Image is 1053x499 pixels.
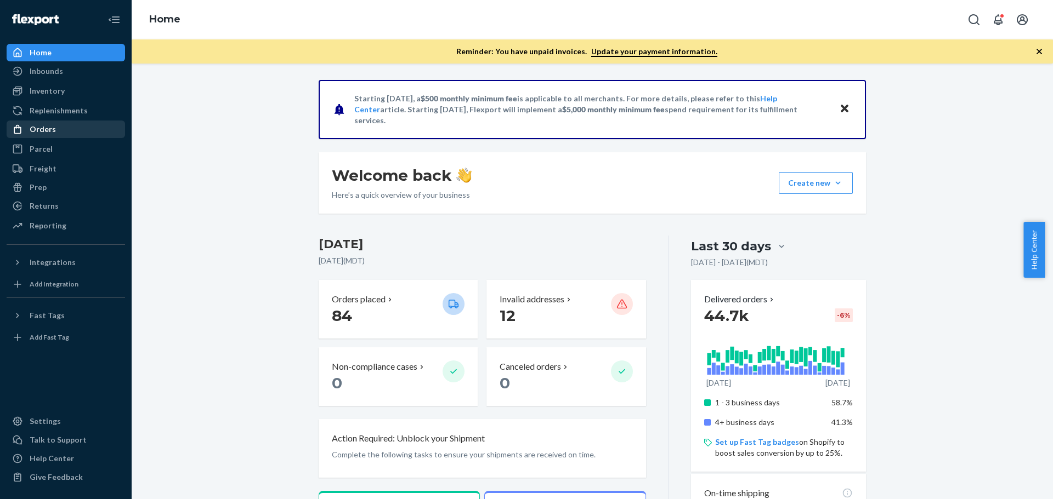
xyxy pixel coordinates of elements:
p: Complete the following tasks to ensure your shipments are received on time. [332,449,633,460]
a: Orders [7,121,125,138]
button: Open account menu [1011,9,1033,31]
span: 0 [332,374,342,392]
a: Add Fast Tag [7,329,125,346]
a: Replenishments [7,102,125,119]
a: Help Center [7,450,125,467]
button: Close Navigation [103,9,125,31]
p: [DATE] [706,377,731,388]
p: Starting [DATE], a is applicable to all merchants. For more details, please refer to this article... [354,93,829,126]
button: Integrations [7,254,125,271]
div: Reporting [30,220,66,231]
div: Inventory [30,85,65,96]
a: Prep [7,179,125,196]
span: 84 [332,306,352,325]
button: Non-compliance cases 0 [319,347,478,406]
p: Orders placed [332,293,386,306]
a: Talk to Support [7,431,125,449]
p: on Shopify to boost sales conversion by up to 25%. [715,437,853,458]
a: Returns [7,197,125,215]
div: Parcel [30,144,53,154]
h1: Welcome back [332,165,472,185]
a: Freight [7,160,125,177]
div: Prep [30,182,47,193]
a: Settings [7,412,125,430]
a: Update your payment information. [591,47,717,57]
p: Here’s a quick overview of your business [332,190,472,200]
div: Replenishments [30,105,88,116]
div: Add Integration [30,279,78,289]
button: Create new [779,172,853,194]
p: 4+ business days [715,417,823,428]
button: Orders placed 84 [319,280,478,339]
a: Set up Fast Tag badges [715,437,799,446]
div: Integrations [30,257,76,268]
div: Returns [30,200,59,211]
button: Close [837,101,852,117]
p: Action Required: Unblock your Shipment [332,432,485,445]
a: Add Integration [7,276,125,293]
h3: [DATE] [319,236,646,253]
p: Canceled orders [500,360,561,373]
button: Canceled orders 0 [486,347,646,406]
div: Home [30,47,52,58]
span: $5,000 monthly minimum fee [562,105,665,114]
a: Reporting [7,217,125,234]
a: Inventory [7,82,125,100]
div: Talk to Support [30,434,87,445]
div: Settings [30,416,61,427]
div: -6 % [835,308,853,322]
p: Invalid addresses [500,293,564,306]
span: 58.7% [831,398,853,407]
div: Help Center [30,453,74,464]
button: Delivered orders [704,293,776,306]
p: [DATE] ( MDT ) [319,255,646,266]
div: Orders [30,124,56,135]
span: 0 [500,374,510,392]
div: Freight [30,163,56,174]
p: Reminder: You have unpaid invoices. [456,46,717,57]
p: [DATE] - [DATE] ( MDT ) [691,257,768,268]
div: Fast Tags [30,310,65,321]
span: 41.3% [831,417,853,427]
p: 1 - 3 business days [715,397,823,408]
p: Non-compliance cases [332,360,417,373]
div: Give Feedback [30,472,83,483]
a: Home [7,44,125,61]
ol: breadcrumbs [140,4,189,36]
div: Last 30 days [691,238,771,255]
button: Invalid addresses 12 [486,280,646,339]
a: Parcel [7,140,125,158]
button: Fast Tags [7,307,125,324]
span: 12 [500,306,516,325]
img: Flexport logo [12,14,59,25]
button: Give Feedback [7,468,125,486]
button: Help Center [1023,222,1045,278]
div: Inbounds [30,66,63,77]
a: Home [149,13,180,25]
span: 44.7k [704,306,749,325]
p: [DATE] [825,377,850,388]
span: $500 monthly minimum fee [421,94,517,103]
img: hand-wave emoji [456,168,472,183]
button: Open notifications [987,9,1009,31]
button: Open Search Box [963,9,985,31]
a: Inbounds [7,62,125,80]
div: Add Fast Tag [30,332,69,342]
